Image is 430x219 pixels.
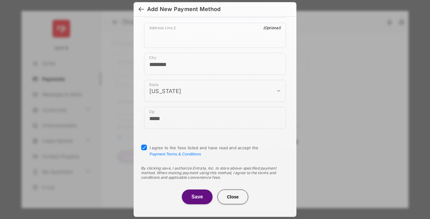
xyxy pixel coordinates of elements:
div: Add New Payment Method [147,6,221,13]
div: payment_method_screening[postal_addresses][administrativeArea] [144,80,286,102]
span: I agree to the fees listed and have read and accept the [150,145,259,156]
div: payment_method_screening[postal_addresses][locality] [144,53,286,75]
div: payment_method_screening[postal_addresses][postalCode] [144,107,286,129]
button: Close [217,190,248,204]
div: By clicking save, I authorize Entrata, Inc. to store above-specified payment method. When making ... [141,166,289,180]
button: Save [182,190,213,204]
button: I agree to the fees listed and have read and accept the [150,152,201,156]
div: payment_method_screening[postal_addresses][addressLine2] [144,23,286,48]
